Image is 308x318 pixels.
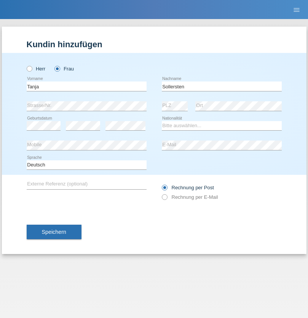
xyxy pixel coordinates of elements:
label: Rechnung per Post [162,185,214,190]
span: Speichern [42,229,66,235]
label: Rechnung per E-Mail [162,194,218,200]
input: Herr [27,66,32,71]
input: Rechnung per E-Mail [162,194,167,204]
h1: Kundin hinzufügen [27,40,282,49]
button: Speichern [27,225,81,239]
label: Herr [27,66,46,72]
input: Rechnung per Post [162,185,167,194]
label: Frau [54,66,74,72]
i: menu [293,6,300,14]
a: menu [289,7,304,12]
input: Frau [54,66,59,71]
